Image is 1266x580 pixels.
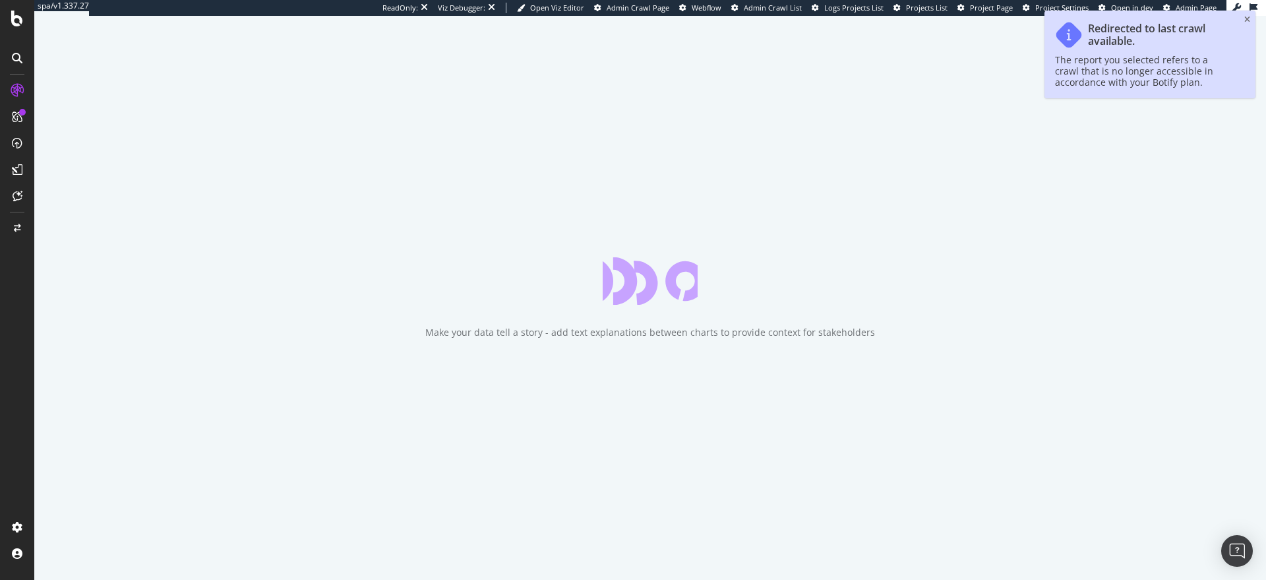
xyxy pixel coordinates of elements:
[607,3,669,13] span: Admin Crawl Page
[812,3,884,13] a: Logs Projects List
[438,3,485,13] div: Viz Debugger:
[679,3,721,13] a: Webflow
[731,3,802,13] a: Admin Crawl List
[1035,3,1089,13] span: Project Settings
[744,3,802,13] span: Admin Crawl List
[970,3,1013,13] span: Project Page
[1176,3,1217,13] span: Admin Page
[1221,535,1253,567] div: Open Intercom Messenger
[1099,3,1153,13] a: Open in dev
[1088,22,1232,48] div: Redirected to last crawl available.
[1023,3,1089,13] a: Project Settings
[425,326,875,339] div: Make your data tell a story - add text explanations between charts to provide context for stakeho...
[1163,3,1217,13] a: Admin Page
[1244,16,1250,24] div: close toast
[594,3,669,13] a: Admin Crawl Page
[382,3,418,13] div: ReadOnly:
[692,3,721,13] span: Webflow
[530,3,584,13] span: Open Viz Editor
[517,3,584,13] a: Open Viz Editor
[906,3,948,13] span: Projects List
[957,3,1013,13] a: Project Page
[824,3,884,13] span: Logs Projects List
[1055,54,1232,88] div: The report you selected refers to a crawl that is no longer accessible in accordance with your Bo...
[603,257,698,305] div: animation
[1111,3,1153,13] span: Open in dev
[893,3,948,13] a: Projects List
